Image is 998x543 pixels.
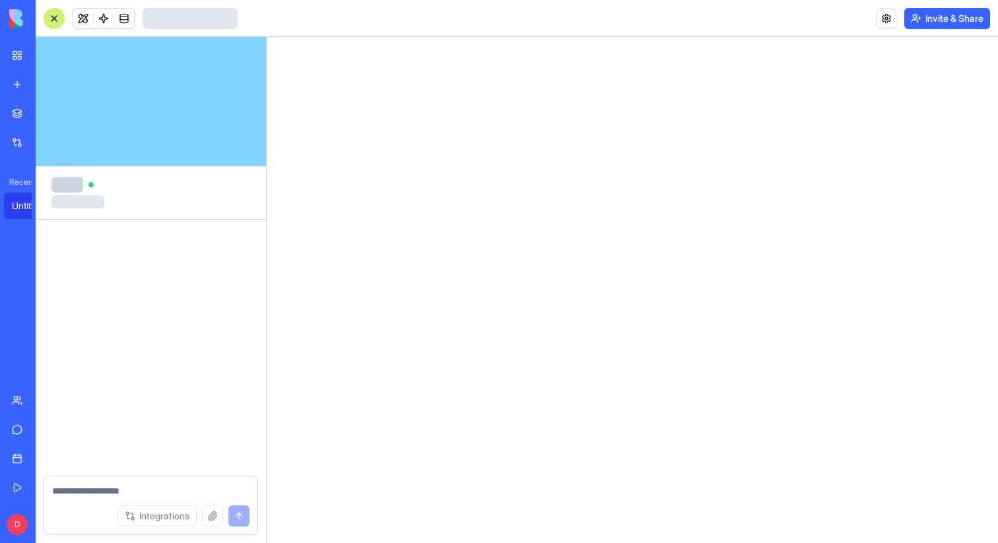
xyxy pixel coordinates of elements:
div: Untitled App [12,199,49,212]
img: logo [9,9,91,28]
span: Recent [4,177,32,187]
a: Untitled App [4,193,57,219]
span: D [7,514,28,535]
button: Invite & Share [904,8,990,29]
